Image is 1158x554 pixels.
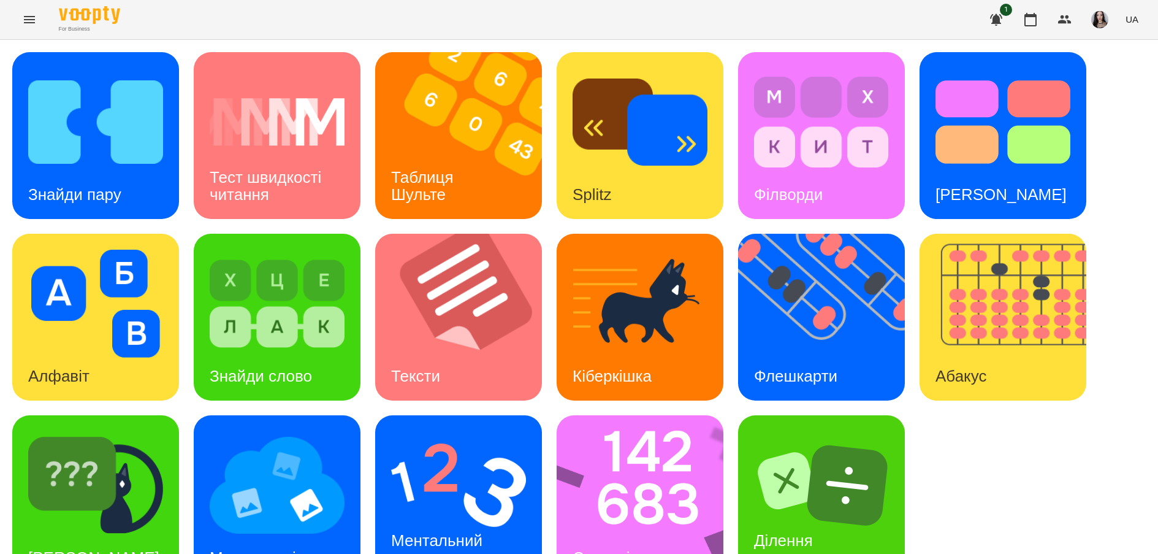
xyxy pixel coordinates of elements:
[935,68,1070,176] img: Тест Струпа
[391,367,440,385] h3: Тексти
[391,431,526,539] img: Ментальний рахунок
[754,367,837,385] h3: Флешкарти
[557,234,723,401] a: КіберкішкаКіберкішка
[573,250,707,358] img: Кіберкішка
[738,52,905,219] a: ФілвордиФілворди
[210,250,345,358] img: Знайди слово
[59,6,120,24] img: Voopty Logo
[210,168,326,203] h3: Тест швидкості читання
[935,185,1067,204] h3: [PERSON_NAME]
[1121,8,1143,31] button: UA
[59,25,120,33] span: For Business
[920,234,1086,401] a: АбакусАбакус
[573,68,707,176] img: Splitz
[920,234,1102,401] img: Абакус
[754,431,889,539] img: Ділення множення
[375,52,557,219] img: Таблиця Шульте
[210,367,312,385] h3: Знайди слово
[28,68,163,176] img: Знайди пару
[738,234,920,401] img: Флешкарти
[28,431,163,539] img: Знайди Кіберкішку
[573,367,652,385] h3: Кіберкішка
[1126,13,1138,26] span: UA
[920,52,1086,219] a: Тест Струпа[PERSON_NAME]
[935,367,986,385] h3: Абакус
[557,52,723,219] a: SplitzSplitz
[12,234,179,401] a: АлфавітАлфавіт
[391,168,458,203] h3: Таблиця Шульте
[28,367,90,385] h3: Алфавіт
[754,185,823,204] h3: Філворди
[28,250,163,358] img: Алфавіт
[1091,11,1108,28] img: 23d2127efeede578f11da5c146792859.jpg
[754,68,889,176] img: Філворди
[28,185,121,204] h3: Знайди пару
[194,234,360,401] a: Знайди словоЗнайди слово
[15,5,44,34] button: Menu
[210,431,345,539] img: Мнемотехніка
[573,185,612,204] h3: Splitz
[194,52,360,219] a: Тест швидкості читанняТест швидкості читання
[12,52,179,219] a: Знайди паруЗнайди пару
[738,234,905,401] a: ФлешкартиФлешкарти
[375,234,542,401] a: ТекстиТексти
[375,52,542,219] a: Таблиця ШультеТаблиця Шульте
[210,68,345,176] img: Тест швидкості читання
[375,234,557,401] img: Тексти
[1000,4,1012,16] span: 1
